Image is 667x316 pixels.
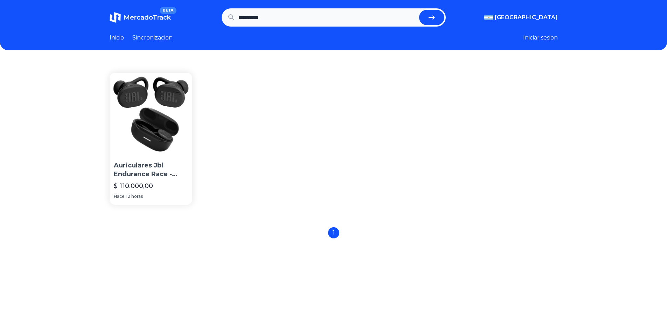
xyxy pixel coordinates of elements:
[523,34,558,42] button: Iniciar sesion
[110,73,193,205] a: Auriculares Jbl Endurance Race - Harman, Earbuds, Negro,Auriculares Jbl Endurance Race - [PERSON_...
[160,7,176,14] span: BETA
[484,15,493,20] img: Argentina
[110,34,124,42] a: Inicio
[124,14,171,21] span: MercadoTrack
[495,13,558,22] span: [GEOGRAPHIC_DATA]
[114,181,153,191] p: $ 110.000,00
[132,34,173,42] a: Sincronizacion
[114,194,125,199] span: Hace
[114,161,188,179] p: Auriculares Jbl Endurance Race - [PERSON_NAME], Earbuds, Negro,
[126,194,143,199] span: 12 horas
[110,12,121,23] img: MercadoTrack
[110,12,171,23] a: MercadoTrackBETA
[110,73,193,156] img: Auriculares Jbl Endurance Race - Harman, Earbuds, Negro,
[484,13,558,22] button: [GEOGRAPHIC_DATA]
